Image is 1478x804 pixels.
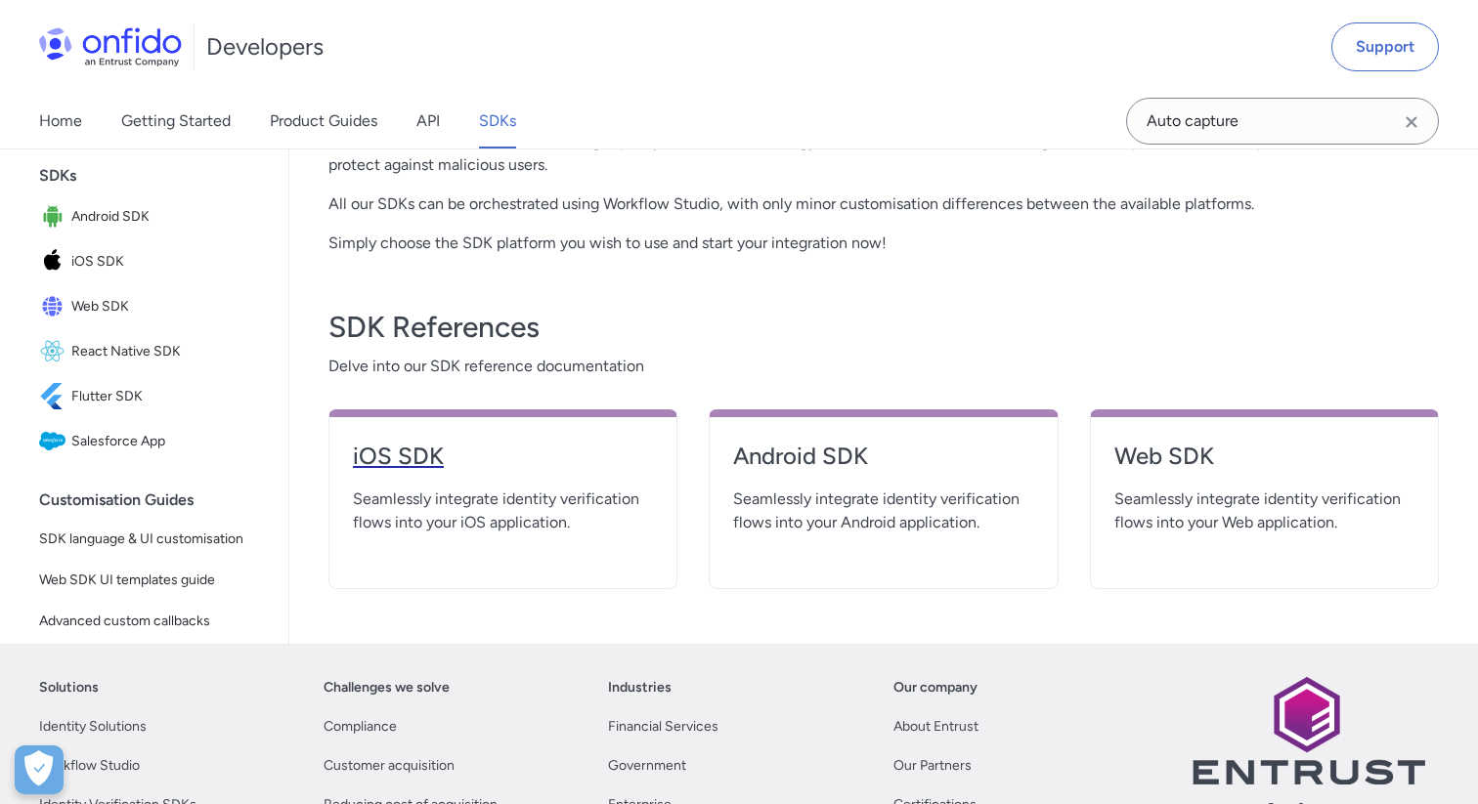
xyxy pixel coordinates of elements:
[71,293,265,320] span: Web SDK
[733,441,1033,472] h4: Android SDK
[39,428,71,455] img: IconSalesforce App
[608,676,672,699] a: Industries
[121,94,231,148] a: Getting Started
[328,308,1439,347] h3: SDK References
[324,754,455,778] a: Customer acquisition
[71,248,265,275] span: iOS SDK
[15,745,64,794] button: Open Preferences
[39,754,140,778] a: Workflow Studio
[39,293,71,320] img: IconWeb SDK
[39,94,82,148] a: Home
[324,676,450,699] a: Challenges we solve
[31,330,273,373] a: IconReact Native SDKReact Native SDK
[733,487,1033,534] span: Seamlessly integrate identity verification flows into your Android application.
[39,481,281,520] div: Customisation Guides
[328,232,1439,255] p: Simply choose the SDK platform you wish to use and start your integration now!
[39,528,265,551] span: SDK language & UI customisation
[31,520,273,559] a: SDK language & UI customisation
[733,441,1033,487] a: Android SDK
[893,715,978,739] a: About Entrust
[1400,110,1423,134] svg: Clear search field button
[15,745,64,794] div: Cookie Preferences
[39,569,265,592] span: Web SDK UI templates guide
[39,676,99,699] a: Solutions
[270,94,377,148] a: Product Guides
[1191,676,1425,784] img: Entrust logo
[206,31,324,63] h1: Developers
[31,285,273,328] a: IconWeb SDKWeb SDK
[1331,22,1439,71] a: Support
[353,487,653,534] span: Seamlessly integrate identity verification flows into your iOS application.
[353,441,653,487] a: iOS SDK
[893,754,972,778] a: Our Partners
[39,610,265,633] span: Advanced custom callbacks
[893,676,978,699] a: Our company
[71,428,265,455] span: Salesforce App
[31,195,273,238] a: IconAndroid SDKAndroid SDK
[31,420,273,463] a: IconSalesforce AppSalesforce App
[1114,441,1414,472] h4: Web SDK
[39,248,71,275] img: IconiOS SDK
[71,338,265,365] span: React Native SDK
[416,94,440,148] a: API
[1114,441,1414,487] a: Web SDK
[324,715,397,739] a: Compliance
[353,441,653,472] h4: iOS SDK
[71,383,265,410] span: Flutter SDK
[39,156,281,195] div: SDKs
[31,602,273,641] a: Advanced custom callbacks
[1114,487,1414,534] span: Seamlessly integrate identity verification flows into your Web application.
[608,715,718,739] a: Financial Services
[31,240,273,283] a: IconiOS SDKiOS SDK
[328,192,1439,216] p: All our SDKs can be orchestrated using Workflow Studio, with only minor customisation differences...
[608,754,686,778] a: Government
[39,27,182,66] img: Onfido Logo
[1126,98,1439,145] input: Onfido search input field
[328,355,1439,378] span: Delve into our SDK reference documentation
[71,203,265,231] span: Android SDK
[39,383,71,410] img: IconFlutter SDK
[31,375,273,418] a: IconFlutter SDKFlutter SDK
[39,203,71,231] img: IconAndroid SDK
[39,338,71,365] img: IconReact Native SDK
[479,94,516,148] a: SDKs
[39,715,147,739] a: Identity Solutions
[31,561,273,600] a: Web SDK UI templates guide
